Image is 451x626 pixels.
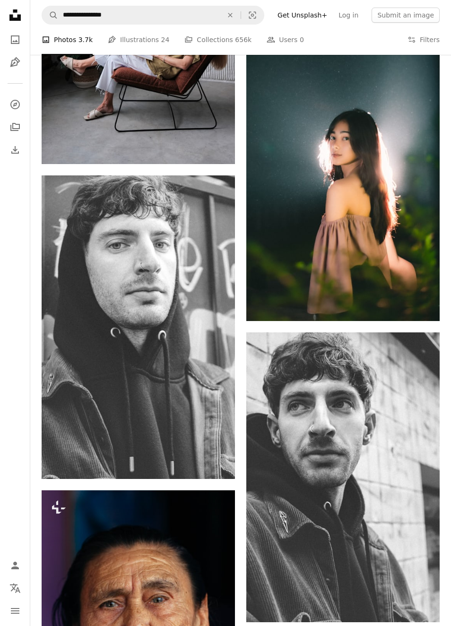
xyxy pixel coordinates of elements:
[246,473,440,481] a: a black and white photo of a young man
[108,25,169,55] a: Illustrations 24
[6,53,25,72] a: Illustrations
[241,6,264,24] button: Visual search
[6,579,25,598] button: Language
[42,6,58,24] button: Search Unsplash
[333,8,364,23] a: Log in
[246,332,440,623] img: a black and white photo of a young man
[6,30,25,49] a: Photos
[300,35,304,45] span: 0
[235,35,252,45] span: 656k
[6,6,25,26] a: Home — Unsplash
[42,323,235,331] a: a black and white photo of a man wearing a hoodie
[272,8,333,23] a: Get Unsplash+
[246,172,440,180] a: woman in green off shoulder dress
[184,25,252,55] a: Collections 656k
[372,8,440,23] button: Submit an image
[6,601,25,620] button: Menu
[161,35,170,45] span: 24
[42,175,235,479] img: a black and white photo of a man wearing a hoodie
[408,25,440,55] button: Filters
[220,6,241,24] button: Clear
[246,31,440,321] img: woman in green off shoulder dress
[267,25,304,55] a: Users 0
[6,95,25,114] a: Explore
[6,556,25,575] a: Log in / Sign up
[42,6,264,25] form: Find visuals sitewide
[6,140,25,159] a: Download History
[6,118,25,137] a: Collections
